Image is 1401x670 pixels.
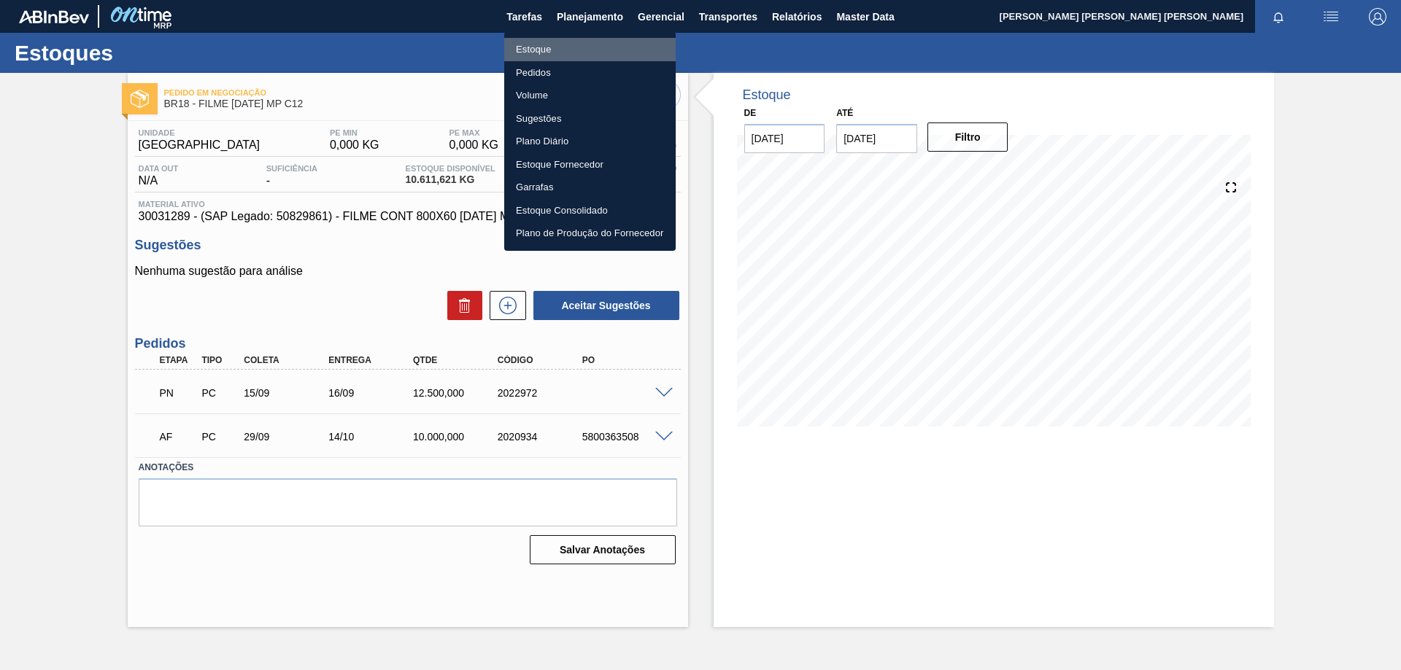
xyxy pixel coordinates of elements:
[504,130,676,153] a: Plano Diário
[504,84,676,107] a: Volume
[504,38,676,61] a: Estoque
[504,107,676,131] a: Sugestões
[504,199,676,222] a: Estoque Consolidado
[504,61,676,85] a: Pedidos
[504,222,676,245] a: Plano de Produção do Fornecedor
[504,176,676,199] a: Garrafas
[504,153,676,176] a: Estoque Fornecedor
